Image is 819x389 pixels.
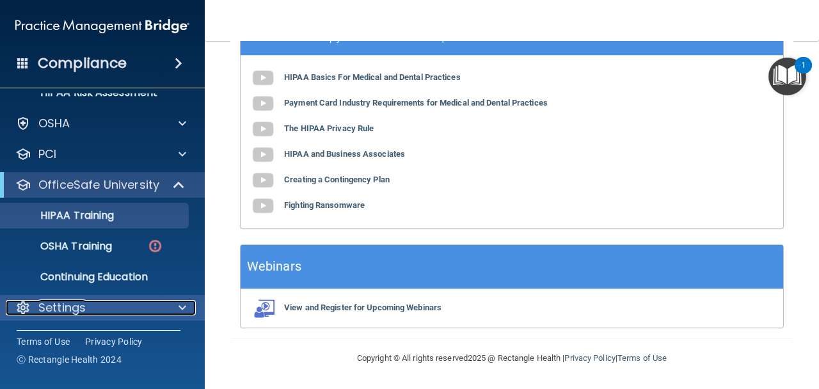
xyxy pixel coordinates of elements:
img: PMB logo [15,13,189,39]
img: danger-circle.6113f641.png [147,238,163,254]
div: Copyright © All rights reserved 2025 @ Rectangle Health | | [278,338,745,379]
p: HIPAA Risk Assessment [8,86,183,99]
a: Privacy Policy [564,353,615,363]
img: gray_youtube_icon.38fcd6cc.png [250,91,276,116]
h4: Compliance [38,54,127,72]
p: Settings [38,300,86,315]
img: gray_youtube_icon.38fcd6cc.png [250,65,276,91]
b: HIPAA and Business Associates [284,149,405,159]
img: webinarIcon.c7ebbf15.png [250,299,276,318]
a: Settings [15,300,186,315]
button: Open Resource Center, 1 new notification [768,58,806,95]
a: Terms of Use [17,335,70,348]
a: OfficeSafe University [15,177,186,193]
img: gray_youtube_icon.38fcd6cc.png [250,193,276,219]
b: Payment Card Industry Requirements for Medical and Dental Practices [284,98,548,107]
h5: Webinars [247,255,301,278]
img: gray_youtube_icon.38fcd6cc.png [250,116,276,142]
p: Continuing Education [8,271,183,283]
span: Ⓒ Rectangle Health 2024 [17,353,122,366]
b: Fighting Ransomware [284,200,365,210]
img: gray_youtube_icon.38fcd6cc.png [250,142,276,168]
p: OfficeSafe University [38,177,159,193]
p: HIPAA Training [8,209,114,222]
b: HIPAA Basics For Medical and Dental Practices [284,72,461,82]
img: gray_youtube_icon.38fcd6cc.png [250,168,276,193]
a: Privacy Policy [85,335,143,348]
a: PCI [15,147,186,162]
p: PCI [38,147,56,162]
b: View and Register for Upcoming Webinars [284,303,441,312]
a: Terms of Use [617,353,667,363]
b: The HIPAA Privacy Rule [284,123,374,133]
div: 1 [801,65,806,82]
p: OSHA [38,116,70,131]
p: OSHA Training [8,240,112,253]
a: OSHA [15,116,186,131]
b: Creating a Contingency Plan [284,175,390,184]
